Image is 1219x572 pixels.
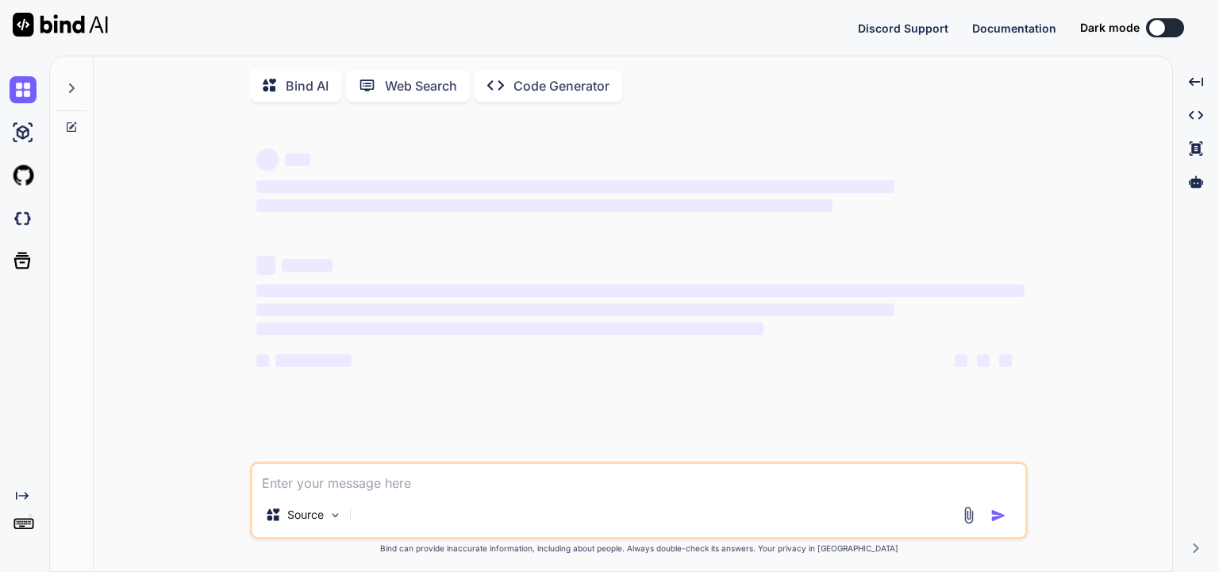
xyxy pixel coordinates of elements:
span: ‌ [256,303,894,316]
span: Discord Support [858,21,948,35]
span: ‌ [256,284,1025,297]
p: Code Generator [513,76,609,95]
span: ‌ [256,354,269,367]
img: Bind AI [13,13,108,37]
span: ‌ [282,259,333,272]
span: ‌ [999,354,1012,367]
span: ‌ [256,323,763,335]
img: icon [990,508,1006,524]
span: ‌ [256,149,279,171]
p: Source [287,507,324,523]
p: Bind AI [286,76,329,95]
span: ‌ [977,354,990,367]
span: ‌ [275,354,352,367]
span: ‌ [285,153,310,166]
span: Dark mode [1080,20,1140,36]
button: Discord Support [858,20,948,37]
span: ‌ [256,180,894,193]
img: chat [10,76,37,103]
span: ‌ [256,199,833,212]
img: ai-studio [10,119,37,146]
img: darkCloudIdeIcon [10,205,37,232]
p: Web Search [385,76,457,95]
button: Documentation [972,20,1056,37]
span: ‌ [955,354,967,367]
img: Pick Models [329,508,342,522]
span: ‌ [256,256,275,275]
span: Documentation [972,21,1056,35]
img: attachment [959,506,978,524]
img: githubLight [10,162,37,189]
p: Bind can provide inaccurate information, including about people. Always double-check its answers.... [250,543,1028,555]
